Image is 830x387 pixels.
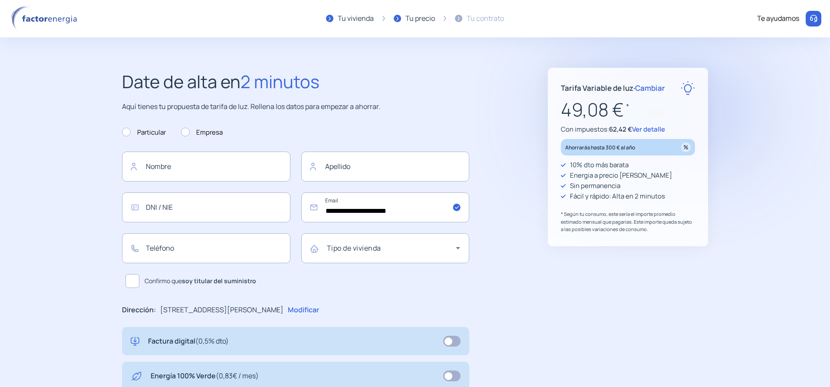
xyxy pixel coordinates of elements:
[681,142,691,152] img: percentage_icon.svg
[757,13,799,24] div: Te ayudamos
[131,370,142,382] img: energy-green.svg
[565,142,635,152] p: Ahorrarás hasta 300 € al año
[181,127,223,138] label: Empresa
[570,181,620,191] p: Sin permanencia
[338,13,374,24] div: Tu vivienda
[122,101,469,112] p: Aquí tienes tu propuesta de tarifa de luz. Rellena los datos para empezar a ahorrar.
[598,273,659,279] img: Trustpilot
[122,127,166,138] label: Particular
[635,83,665,93] span: Cambiar
[609,125,632,134] span: 62,42 €
[681,81,695,95] img: rate-E.svg
[122,68,469,96] h2: Date de alta en
[570,191,665,202] p: Fácil y rápido: Alta en 2 minutos
[131,336,139,347] img: digital-invoice.svg
[240,69,319,93] span: 2 minutos
[632,125,665,134] span: Ver detalle
[570,160,629,170] p: 10% dto más barata
[195,336,229,346] span: (0,5% dto)
[405,13,435,24] div: Tu precio
[216,371,259,380] span: (0,83€ / mes)
[148,336,229,347] p: Factura digital
[327,243,381,253] mat-label: Tipo de vivienda
[9,6,82,31] img: logo factor
[561,124,695,135] p: Con impuestos:
[570,170,672,181] p: Energia a precio [PERSON_NAME]
[288,304,319,316] p: Modificar
[151,370,259,382] p: Energía 100% Verde
[160,304,283,316] p: [STREET_ADDRESS][PERSON_NAME]
[561,210,695,233] p: * Según tu consumo, este sería el importe promedio estimado mensual que pagarías. Este importe qu...
[578,257,678,268] p: "Rapidez y buen trato al cliente"
[145,276,256,286] span: Confirmo que
[182,277,256,285] b: soy titular del suministro
[467,13,504,24] div: Tu contrato
[809,14,818,23] img: llamar
[122,304,156,316] p: Dirección:
[561,82,665,94] p: Tarifa Variable de luz ·
[561,95,695,124] p: 49,08 €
